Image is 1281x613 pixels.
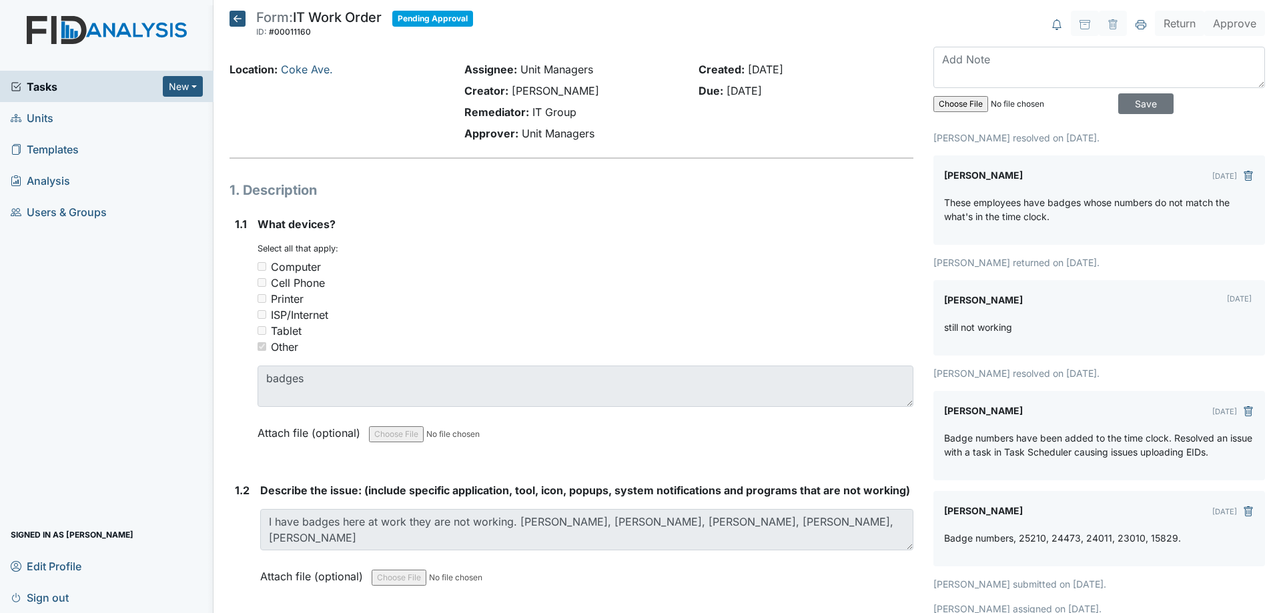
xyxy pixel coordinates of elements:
p: [PERSON_NAME] resolved on [DATE]. [933,366,1265,380]
p: Badge numbers, 25210, 24473, 24011, 23010, 15829. [944,531,1181,545]
small: [DATE] [1227,294,1252,303]
strong: Creator: [464,84,508,97]
input: Tablet [258,326,266,335]
strong: Due: [699,84,723,97]
div: Printer [271,291,304,307]
label: [PERSON_NAME] [944,166,1023,185]
textarea: badges [258,366,913,407]
label: Attach file (optional) [258,418,366,441]
span: Edit Profile [11,556,81,576]
label: [PERSON_NAME] [944,502,1023,520]
span: Signed in as [PERSON_NAME] [11,524,133,545]
textarea: I have badges here at work they are not working. [PERSON_NAME], [PERSON_NAME], [PERSON_NAME], [PE... [260,509,913,550]
small: Select all that apply: [258,243,338,253]
span: ID: [256,27,267,37]
label: 1.2 [235,482,250,498]
div: IT Work Order [256,11,382,40]
label: Attach file (optional) [260,561,368,584]
a: Tasks [11,79,163,95]
span: #00011160 [269,27,311,37]
div: ISP/Internet [271,307,328,323]
span: [PERSON_NAME] [512,84,599,97]
p: Badge numbers have been added to the time clock. Resolved an issue with a task in Task Scheduler ... [944,431,1254,459]
small: [DATE] [1212,171,1237,181]
div: Tablet [271,323,302,339]
span: Users & Groups [11,201,107,222]
span: Unit Managers [520,63,593,76]
input: Computer [258,262,266,271]
span: [DATE] [727,84,762,97]
p: still not working [944,320,1012,334]
input: Cell Phone [258,278,266,287]
strong: Approver: [464,127,518,140]
input: Printer [258,294,266,303]
span: Templates [11,139,79,159]
label: 1.1 [235,216,247,232]
strong: Remediator: [464,105,529,119]
span: Analysis [11,170,70,191]
span: Pending Approval [392,11,473,27]
label: [PERSON_NAME] [944,402,1023,420]
span: [DATE] [748,63,783,76]
span: IT Group [532,105,576,119]
div: Computer [271,259,321,275]
a: Coke Ave. [281,63,333,76]
small: [DATE] [1212,407,1237,416]
span: Sign out [11,587,69,608]
span: Units [11,107,53,128]
input: ISP/Internet [258,310,266,319]
p: [PERSON_NAME] resolved on [DATE]. [933,131,1265,145]
h1: 1. Description [230,180,913,200]
button: Return [1155,11,1204,36]
p: These employees have badges whose numbers do not match the what's in the time clock. [944,195,1254,223]
p: [PERSON_NAME] returned on [DATE]. [933,255,1265,269]
div: Cell Phone [271,275,325,291]
div: Other [271,339,298,355]
span: What devices? [258,217,336,231]
label: [PERSON_NAME] [944,291,1023,310]
p: [PERSON_NAME] submitted on [DATE]. [933,577,1265,591]
span: Describe the issue: (include specific application, tool, icon, popups, system notifications and p... [260,484,910,497]
span: Form: [256,9,293,25]
input: Other [258,342,266,351]
strong: Location: [230,63,278,76]
button: Approve [1204,11,1265,36]
button: New [163,76,203,97]
span: Unit Managers [522,127,594,140]
strong: Created: [699,63,745,76]
strong: Assignee: [464,63,517,76]
input: Save [1118,93,1174,114]
small: [DATE] [1212,507,1237,516]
